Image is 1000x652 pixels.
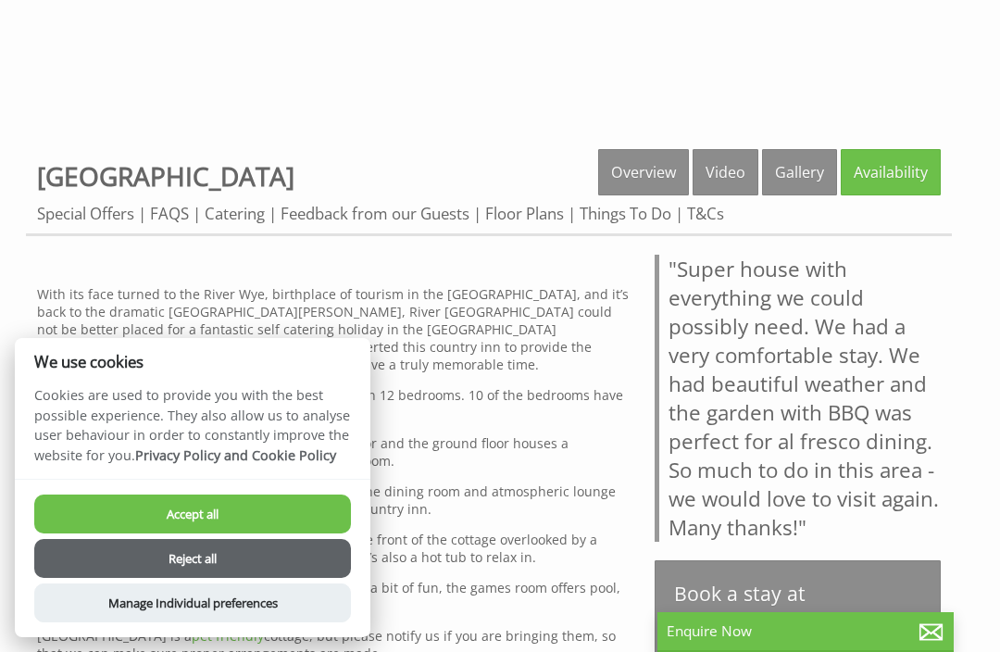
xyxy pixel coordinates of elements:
[150,203,189,224] a: FAQS
[655,255,941,542] blockquote: "Super house with everything we could possibly need. We had a very comfortable stay. We had beaut...
[34,495,351,533] button: Accept all
[15,353,370,370] h2: We use cookies
[205,203,265,224] a: Catering
[667,621,944,641] p: Enquire Now
[693,149,758,195] a: Video
[15,385,370,479] p: Cookies are used to provide you with the best possible experience. They also allow us to analyse ...
[841,149,941,195] a: Availability
[281,203,469,224] a: Feedback from our Guests
[598,149,689,195] a: Overview
[687,203,724,224] a: T&Cs
[37,158,294,194] a: [GEOGRAPHIC_DATA]
[580,203,671,224] a: Things To Do
[34,539,351,578] button: Reject all
[485,203,564,224] a: Floor Plans
[37,203,134,224] a: Special Offers
[34,583,351,622] button: Manage Individual preferences
[37,285,632,373] p: With its face turned to the River Wye, birthplace of tourism in the [GEOGRAPHIC_DATA], and it’s b...
[762,149,837,195] a: Gallery
[135,446,336,464] a: Privacy Policy and Cookie Policy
